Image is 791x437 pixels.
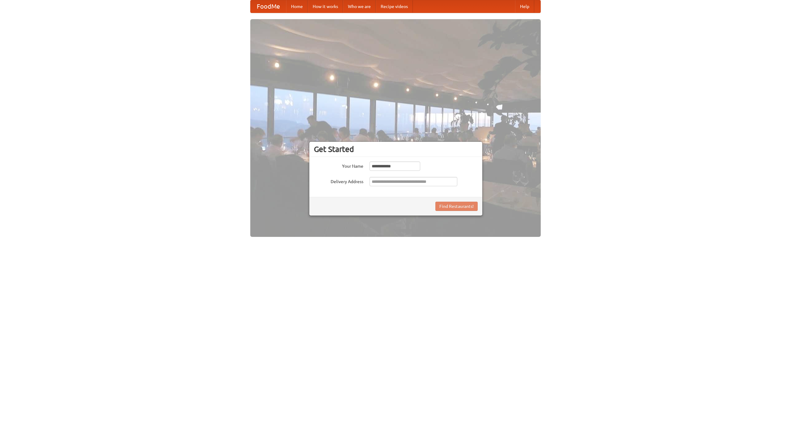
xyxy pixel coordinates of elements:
label: Delivery Address [314,177,363,185]
button: Find Restaurants! [435,202,478,211]
h3: Get Started [314,145,478,154]
a: How it works [308,0,343,13]
label: Your Name [314,162,363,169]
a: Who we are [343,0,376,13]
a: Recipe videos [376,0,413,13]
a: FoodMe [251,0,286,13]
a: Home [286,0,308,13]
a: Help [515,0,534,13]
